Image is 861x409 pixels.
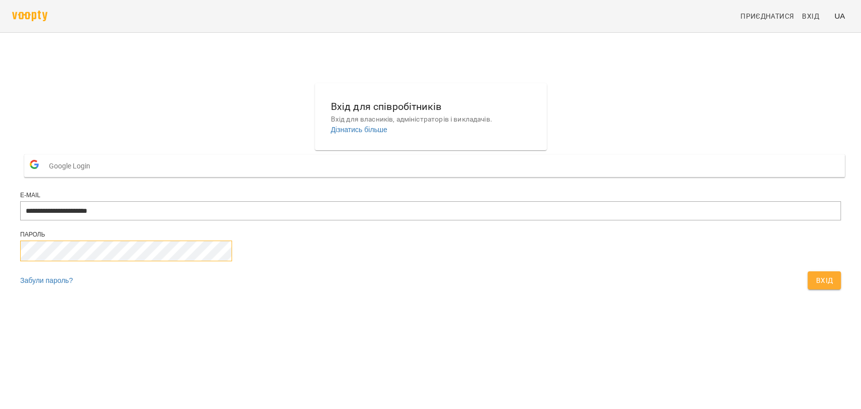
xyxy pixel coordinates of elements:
[740,10,794,22] span: Приєднатися
[816,274,833,286] span: Вхід
[331,114,531,125] p: Вхід для власників, адміністраторів і викладачів.
[12,11,47,21] img: voopty.png
[808,271,841,289] button: Вхід
[331,126,387,134] a: Дізнатись більше
[798,7,830,25] a: Вхід
[323,91,539,143] button: Вхід для співробітниківВхід для власників, адміністраторів і викладачів.Дізнатись більше
[20,276,73,284] a: Забули пароль?
[802,10,819,22] span: Вхід
[24,154,845,177] button: Google Login
[49,156,95,176] span: Google Login
[830,7,849,25] button: UA
[834,11,845,21] span: UA
[20,230,841,239] div: Пароль
[331,99,531,114] h6: Вхід для співробітників
[20,191,841,200] div: E-mail
[736,7,798,25] a: Приєднатися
